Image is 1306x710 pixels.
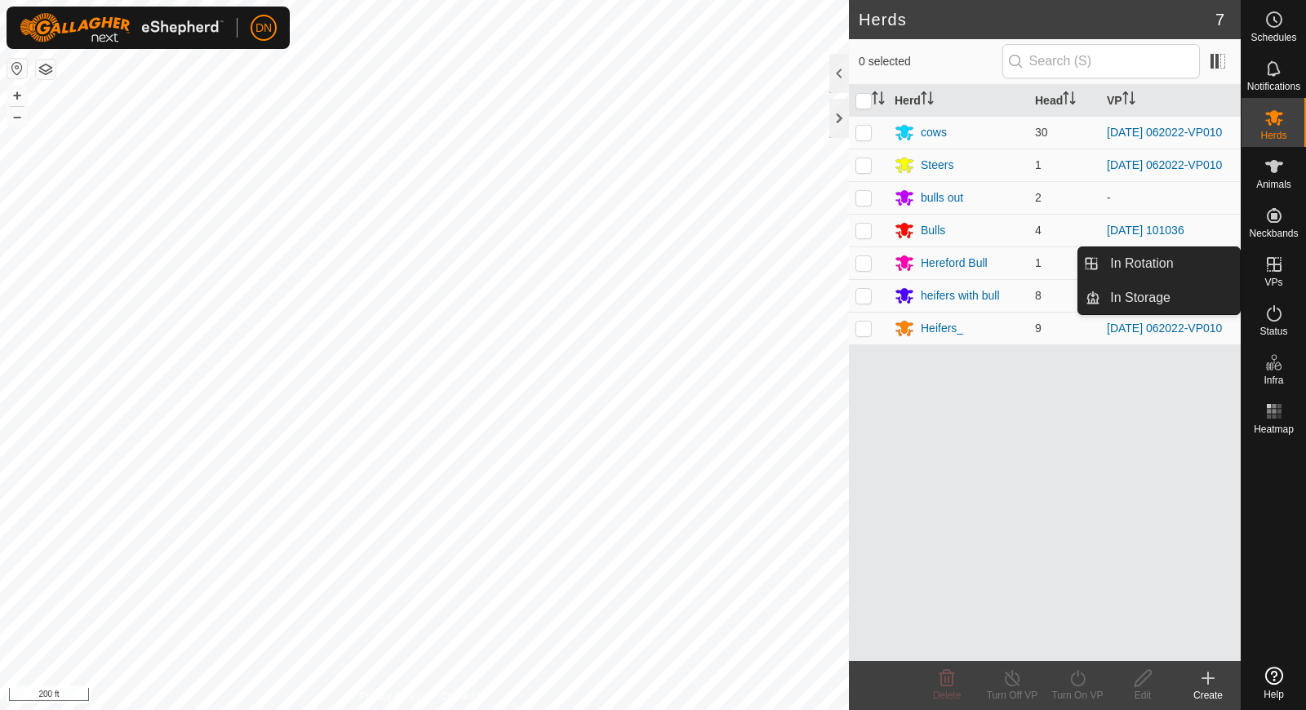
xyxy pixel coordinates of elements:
th: Herd [888,85,1028,117]
a: In Storage [1100,282,1240,314]
span: 9 [1035,322,1042,335]
p-sorticon: Activate to sort [1063,94,1076,107]
span: 2 [1035,191,1042,204]
span: 7 [1215,7,1224,32]
div: Edit [1110,688,1175,703]
div: cows [921,124,947,141]
a: [DATE] 062022-VP010 [1107,126,1222,139]
div: Turn Off VP [979,688,1045,703]
button: Reset Map [7,59,27,78]
td: - [1100,181,1241,214]
div: Create [1175,688,1241,703]
p-sorticon: Activate to sort [921,94,934,107]
button: Map Layers [36,60,56,79]
span: Infra [1264,375,1283,385]
span: 1 [1035,256,1042,269]
button: – [7,107,27,126]
div: Hereford Bull [921,255,988,272]
span: Heatmap [1254,424,1294,434]
span: DN [255,20,272,37]
div: Heifers_ [921,320,963,337]
h2: Herds [859,10,1215,29]
span: Help [1264,690,1284,699]
div: Bulls [921,222,945,239]
span: Notifications [1247,82,1300,91]
a: Contact Us [441,689,489,703]
img: Gallagher Logo [20,13,224,42]
span: Schedules [1250,33,1296,42]
button: + [7,86,27,105]
span: Herds [1260,131,1286,140]
a: Help [1242,660,1306,706]
span: Neckbands [1249,229,1298,238]
a: Privacy Policy [360,689,421,703]
span: 1 [1035,158,1042,171]
div: Turn On VP [1045,688,1110,703]
div: Steers [921,157,953,174]
p-sorticon: Activate to sort [872,94,885,107]
a: [DATE] 062022-VP010 [1107,322,1222,335]
span: Delete [933,690,962,701]
span: 30 [1035,126,1048,139]
span: 4 [1035,224,1042,237]
a: In Rotation [1100,247,1240,280]
div: heifers with bull [921,287,1000,304]
p-sorticon: Activate to sort [1122,94,1135,107]
span: 8 [1035,289,1042,302]
a: [DATE] 101036 [1107,224,1184,237]
input: Search (S) [1002,44,1200,78]
span: 0 selected [859,53,1002,70]
a: [DATE] 062022-VP010 [1107,158,1222,171]
span: In Storage [1110,288,1171,308]
span: In Rotation [1110,254,1173,273]
span: Status [1259,326,1287,336]
th: Head [1028,85,1100,117]
li: In Rotation [1078,247,1240,280]
span: Animals [1256,180,1291,189]
div: bulls out [921,189,963,206]
span: VPs [1264,277,1282,287]
th: VP [1100,85,1241,117]
li: In Storage [1078,282,1240,314]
